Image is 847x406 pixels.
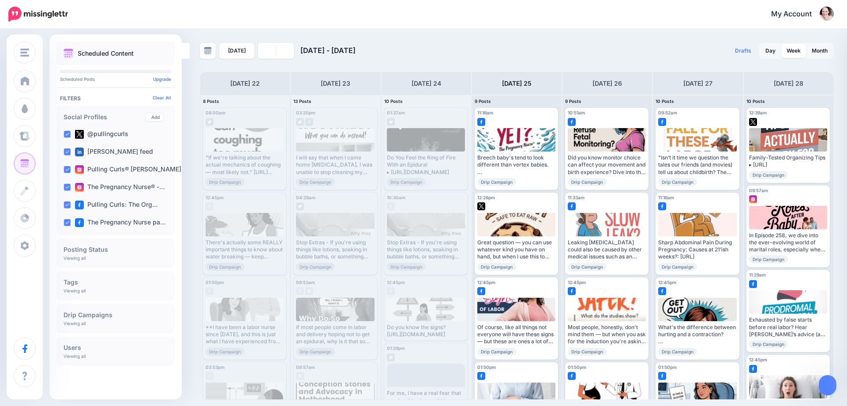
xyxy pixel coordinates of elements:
[749,118,757,126] img: twitter-square.png
[477,364,496,370] span: 01:50pm
[64,321,86,326] p: Viewing all
[75,130,128,139] label: @pullingcurls
[206,324,284,345] div: **I have been a labor nurse since [DATE], and this is just what I have experienced from those who...
[75,148,84,156] img: linkedin-square.png
[762,4,834,25] a: My Account
[568,263,607,271] span: Drip Campaign
[296,348,335,356] span: Drip Campaign
[477,372,485,380] img: facebook-square.png
[206,263,244,271] span: Drip Campaign
[749,316,827,338] div: Exhausted by false starts before real labor? Hear [PERSON_NAME]’s advice (and personal story!) ab...
[219,43,255,59] a: [DATE]
[296,118,304,126] img: twitter-grey-square.png
[658,239,736,261] div: Sharp Abdominal Pain During Pregnancy: Causes at 21’ish weeks?: [URL]
[387,324,465,338] div: Do you know the signs? [URL][DOMAIN_NAME]
[75,130,84,139] img: twitter-square.png
[749,357,767,362] span: 12:45pm
[658,178,697,186] span: Drip Campaign
[568,280,586,285] span: 12:45pm
[64,49,73,58] img: calendar.png
[387,154,465,176] div: Do You Feel the Ring of Fire With an Epidural ▸ [URL][DOMAIN_NAME]
[774,78,803,89] h4: [DATE] 28
[658,348,697,356] span: Drip Campaign
[64,345,168,351] h4: Users
[568,195,585,200] span: 11:33am
[387,178,426,186] span: Drip Campaign
[296,364,315,370] span: 08:57am
[735,48,751,53] span: Drafts
[592,78,622,89] h4: [DATE] 26
[387,202,395,210] img: facebook-grey-square.png
[75,218,84,227] img: facebook-square.png
[75,201,158,209] label: Pulling Curls: The Org…
[658,195,674,200] span: 11:16am
[749,195,757,203] img: instagram-square.png
[656,99,674,104] span: 10 Posts
[477,154,555,176] div: Breech baby's tend to look different than vertex babies. Read the full article: How to Tell if Yo...
[387,263,426,271] span: Drip Campaign
[477,263,516,271] span: Drip Campaign
[475,99,491,104] span: 9 Posts
[296,110,315,115] span: 03:20pm
[75,165,84,174] img: instagram-square.png
[296,263,335,271] span: Drip Campaign
[293,99,311,104] span: 13 Posts
[749,110,767,115] span: 12:39am
[412,78,441,89] h4: [DATE] 24
[730,43,757,59] a: Drafts
[568,178,607,186] span: Drip Campaign
[477,110,493,115] span: 11:16am
[477,280,495,285] span: 12:45pm
[296,202,304,210] img: twitter-grey-square.png
[683,78,712,89] h4: [DATE] 27
[75,148,153,156] label: [PERSON_NAME] feed
[206,280,224,285] span: 01:50pm
[206,348,244,356] span: Drip Campaign
[206,239,284,261] div: There's actually some REALLY important things to know about water breaking — keep reading to lear...
[64,279,168,285] h4: Tags
[658,287,666,295] img: facebook-square.png
[806,44,833,58] a: Month
[568,239,646,261] div: Leaking [MEDICAL_DATA] could also be caused by other medical issues such as an infection, so it's...
[387,353,395,361] img: twitter-grey-square.png
[477,239,555,261] div: Great question — you can use whatever kind you have on hand, but when I use this to make fondue, ...
[64,312,168,318] h4: Drip Campaigns
[64,288,86,293] p: Viewing all
[305,287,313,295] img: instagram-grey-square.png
[296,154,374,176] div: I will say that when I came home [MEDICAL_DATA], I was unable to stop cleaning my house. Read mor...
[387,118,395,126] img: twitter-grey-square.png
[502,78,532,89] h4: [DATE] 25
[749,171,788,179] span: Drip Campaign
[568,118,576,126] img: facebook-square.png
[60,77,171,81] p: Scheduled Posts
[75,183,84,192] img: instagram-square.png
[60,95,171,102] h4: Filters
[387,345,405,351] span: 01:28pm
[64,114,146,120] h4: Social Profiles
[477,348,516,356] span: Drip Campaign
[206,195,224,200] span: 12:45pm
[296,178,335,186] span: Drip Campaign
[477,287,485,295] img: facebook-square.png
[387,287,395,295] img: facebook-grey-square.png
[568,110,585,115] span: 10:51am
[300,46,356,55] span: [DATE] - [DATE]
[296,280,315,285] span: 08:52am
[321,78,350,89] h4: [DATE] 23
[64,255,86,261] p: Viewing all
[658,110,677,115] span: 09:52am
[153,95,171,100] a: Clear All
[568,287,576,295] img: facebook-square.png
[477,324,555,345] div: Of course, like all things not everyone will have these signs — but these are ones a lot of peopl...
[414,383,438,395] div: Loading
[64,247,168,253] h4: Posting Status
[568,372,576,380] img: facebook-square.png
[658,364,677,370] span: 01:50pm
[477,202,485,210] img: twitter-square.png
[75,201,84,209] img: facebook-square.png
[760,44,781,58] a: Day
[658,118,666,126] img: facebook-square.png
[477,195,495,200] span: 12:26pm
[206,110,225,115] span: 08:00am
[658,324,736,345] div: What's the difference between hurting and a contraction? Read more 👉 [URL][DOMAIN_NAME]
